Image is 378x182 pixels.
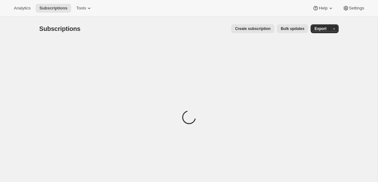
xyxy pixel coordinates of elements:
span: Create subscription [235,26,271,31]
span: Tools [76,6,86,11]
button: Settings [339,4,368,13]
span: Analytics [14,6,31,11]
button: Subscriptions [36,4,71,13]
button: Help [309,4,337,13]
button: Export [311,24,330,33]
span: Bulk updates [281,26,304,31]
span: Settings [349,6,364,11]
span: Help [319,6,327,11]
span: Subscriptions [39,6,67,11]
button: Bulk updates [277,24,308,33]
button: Create subscription [231,24,274,33]
span: Export [314,26,326,31]
button: Analytics [10,4,34,13]
button: Tools [72,4,96,13]
span: Subscriptions [39,25,81,32]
